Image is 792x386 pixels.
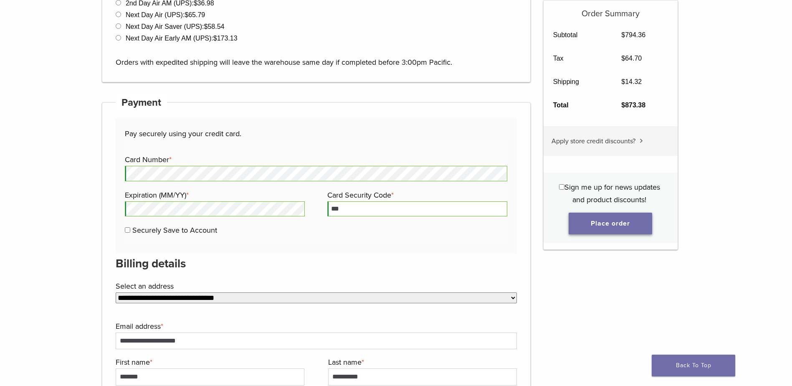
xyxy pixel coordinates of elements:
span: $ [621,102,625,109]
label: Last name [328,356,515,368]
label: Next Day Air (UPS): [126,11,205,18]
label: Securely Save to Account [132,226,217,235]
span: Apply store credit discounts? [552,137,635,145]
a: Back To Top [652,355,735,376]
h3: Billing details [116,254,517,274]
p: Orders with expedited shipping will leave the warehouse same day if completed before 3:00pm Pacific. [116,43,517,69]
button: Place order [569,213,652,234]
label: Card Number [125,153,505,166]
span: $ [213,35,217,42]
fieldset: Payment Info [125,140,507,244]
span: $ [621,55,625,62]
h5: Order Summary [544,0,678,19]
label: Next Day Air Saver (UPS): [126,23,225,30]
bdi: 58.54 [204,23,225,30]
th: Total [544,94,612,117]
span: $ [185,11,188,18]
label: Expiration (MM/YY) [125,189,303,201]
label: Select an address [116,280,515,292]
label: Next Day Air Early AM (UPS): [126,35,238,42]
bdi: 173.13 [213,35,238,42]
bdi: 794.36 [621,31,645,38]
bdi: 65.79 [185,11,205,18]
label: Email address [116,320,515,333]
th: Tax [544,47,612,70]
span: $ [621,78,625,85]
bdi: 14.32 [621,78,642,85]
label: Card Security Code [327,189,505,201]
th: Shipping [544,70,612,94]
input: Sign me up for news updates and product discounts! [559,184,564,190]
h4: Payment [116,93,167,113]
label: First name [116,356,302,368]
p: Pay securely using your credit card. [125,127,507,140]
img: caret.svg [640,139,643,143]
span: $ [621,31,625,38]
bdi: 64.70 [621,55,642,62]
th: Subtotal [544,23,612,47]
bdi: 873.38 [621,102,645,109]
span: Sign me up for news updates and product discounts! [564,183,660,204]
span: $ [204,23,208,30]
